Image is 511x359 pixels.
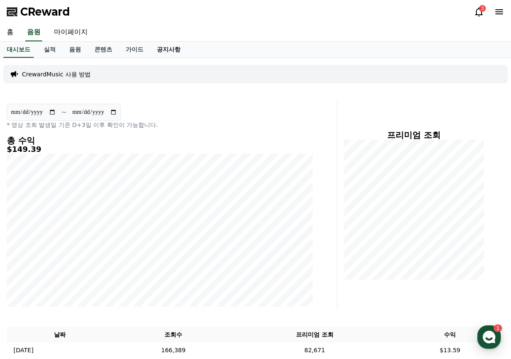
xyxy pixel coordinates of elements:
a: 대시보드 [3,42,34,58]
th: 조회수 [113,327,234,343]
a: CrewardMusic 사용 방법 [22,70,91,78]
td: 166,389 [113,343,234,358]
a: 콘텐츠 [88,42,119,58]
a: 홈 [3,267,56,289]
a: 3 [474,7,484,17]
h5: $149.39 [7,145,313,154]
a: 마이페이지 [47,24,94,41]
p: * 영상 조회 발생일 기준 D+3일 이후 확인이 가능합니다. [7,121,313,129]
h4: 총 수익 [7,136,313,145]
a: 음원 [62,42,88,58]
p: ~ [61,107,67,117]
a: 공지사항 [150,42,187,58]
td: $13.59 [395,343,504,358]
a: 음원 [25,24,42,41]
h4: 프리미엄 조회 [344,130,484,140]
p: [DATE] [13,346,33,355]
a: 가이드 [119,42,150,58]
td: 82,671 [234,343,395,358]
a: CReward [7,5,70,19]
a: 실적 [37,42,62,58]
th: 수익 [395,327,504,343]
div: 3 [479,5,486,12]
a: 설정 [109,267,162,289]
th: 프리미엄 조회 [234,327,395,343]
th: 날짜 [7,327,113,343]
span: 1 [86,267,89,274]
span: 홈 [27,280,32,287]
span: 설정 [130,280,140,287]
a: 1대화 [56,267,109,289]
span: CReward [20,5,70,19]
span: 대화 [77,281,87,287]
